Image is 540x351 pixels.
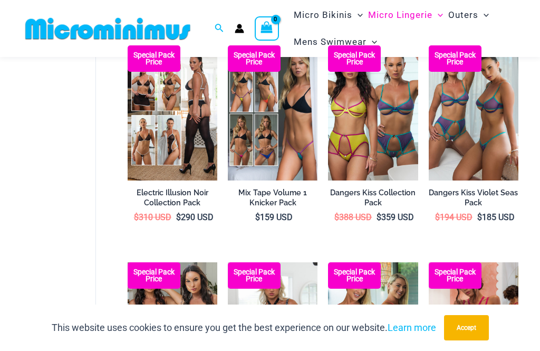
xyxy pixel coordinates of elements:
span: $ [477,212,482,222]
img: MM SHOP LOGO FLAT [21,17,195,41]
a: Electric Illusion Noir Collection Pack [128,188,217,212]
a: Search icon link [215,22,224,35]
button: Accept [444,315,489,340]
span: Menu Toggle [367,29,377,55]
a: Pack F Pack BPack B [228,45,317,181]
span: Menu Toggle [352,2,363,29]
b: Special Pack Price [328,52,381,65]
span: Micro Lingerie [368,2,432,29]
a: Micro BikinisMenu ToggleMenu Toggle [291,2,365,29]
span: $ [134,212,139,222]
b: Special Pack Price [328,269,381,282]
b: Special Pack Price [228,269,281,282]
span: $ [435,212,440,222]
a: Dangers kiss Collection Pack Dangers Kiss Solar Flair 1060 Bra 611 Micro 1760 Garter 03Dangers Ki... [328,45,418,181]
img: Dangers kiss Violet Seas Pack [429,45,518,181]
bdi: 388 USD [334,212,372,222]
bdi: 290 USD [176,212,214,222]
img: Pack F [228,45,317,181]
a: Dangers kiss Violet Seas Pack Dangers Kiss Violet Seas 1060 Bra 611 Micro 04Dangers Kiss Violet S... [429,45,518,181]
span: Micro Bikinis [294,2,352,29]
b: Special Pack Price [128,52,180,65]
bdi: 310 USD [134,212,171,222]
b: Special Pack Price [429,52,481,65]
a: Micro LingerieMenu ToggleMenu Toggle [365,2,446,29]
iframe: TrustedSite Certified [26,59,121,270]
span: Outers [448,2,478,29]
a: OutersMenu ToggleMenu Toggle [446,2,491,29]
b: Special Pack Price [128,269,180,282]
span: Menu Toggle [432,2,443,29]
a: Learn more [388,322,436,333]
a: Mix Tape Volume 1 Knicker Pack [228,188,317,212]
span: $ [377,212,381,222]
img: Collection Pack (3) [128,45,217,181]
h2: Electric Illusion Noir Collection Pack [128,188,217,207]
bdi: 194 USD [435,212,472,222]
span: $ [255,212,260,222]
bdi: 185 USD [477,212,515,222]
span: Menu Toggle [478,2,489,29]
a: Dangers Kiss Violet Seas Pack [429,188,518,212]
img: Dangers kiss Collection Pack [328,45,418,181]
a: Account icon link [235,24,244,33]
a: Dangers Kiss Collection Pack [328,188,418,212]
p: This website uses cookies to ensure you get the best experience on our website. [52,320,436,336]
h2: Mix Tape Volume 1 Knicker Pack [228,188,317,207]
b: Special Pack Price [429,269,481,282]
span: Mens Swimwear [294,29,367,55]
span: $ [334,212,339,222]
bdi: 359 USD [377,212,414,222]
h2: Dangers Kiss Violet Seas Pack [429,188,518,207]
a: Mens SwimwearMenu ToggleMenu Toggle [291,29,380,55]
span: $ [176,212,181,222]
bdi: 159 USD [255,212,293,222]
a: View Shopping Cart, empty [255,16,279,41]
h2: Dangers Kiss Collection Pack [328,188,418,207]
a: Collection Pack (3) Electric Illusion Noir 1949 Bodysuit 04Electric Illusion Noir 1949 Bodysuit 04 [128,45,217,181]
b: Special Pack Price [228,52,281,65]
